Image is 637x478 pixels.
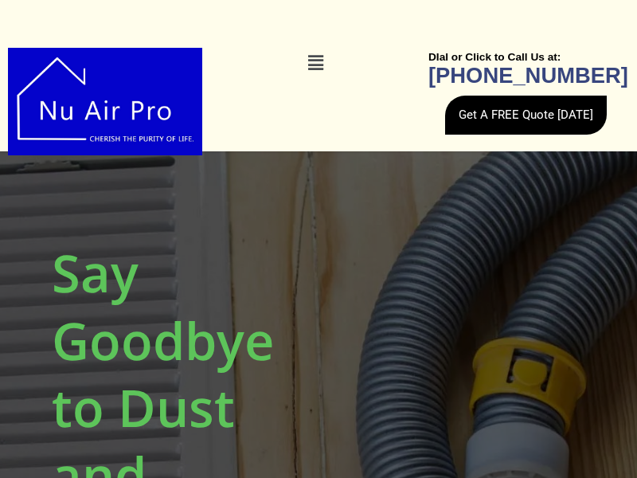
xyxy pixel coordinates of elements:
[428,51,561,63] b: DIal or Click to Call Us at:
[302,48,329,78] div: Menu Toggle
[428,72,628,85] a: [PHONE_NUMBER]
[459,109,593,121] span: Get A FREE Quote [DATE]
[428,63,628,88] b: [PHONE_NUMBER]
[445,96,607,135] a: Get A FREE Quote [DATE]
